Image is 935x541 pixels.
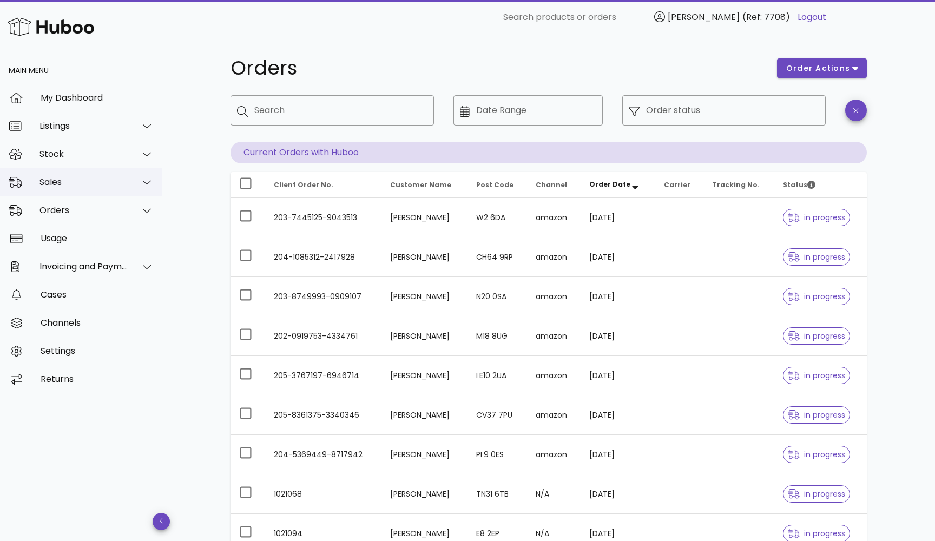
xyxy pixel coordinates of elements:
td: 204-1085312-2417928 [265,237,381,277]
td: [DATE] [581,237,655,277]
div: Returns [41,374,154,384]
span: Status [783,180,815,189]
span: in progress [788,530,845,537]
div: Orders [39,205,128,215]
td: 202-0919753-4334761 [265,316,381,356]
td: [PERSON_NAME] [381,356,467,395]
td: amazon [527,395,581,435]
td: 205-8361375-3340346 [265,395,381,435]
td: [PERSON_NAME] [381,395,467,435]
td: amazon [527,277,581,316]
button: order actions [777,58,867,78]
td: TN31 6TB [467,474,528,514]
td: [PERSON_NAME] [381,237,467,277]
td: 1021068 [265,474,381,514]
div: Cases [41,289,154,300]
td: [PERSON_NAME] [381,316,467,356]
span: in progress [788,214,845,221]
span: in progress [788,411,845,419]
td: [PERSON_NAME] [381,474,467,514]
td: amazon [527,237,581,277]
span: in progress [788,451,845,458]
div: Settings [41,346,154,356]
span: Order Date [589,180,630,189]
span: Post Code [476,180,513,189]
span: [PERSON_NAME] [668,11,740,23]
span: Tracking No. [712,180,760,189]
td: [DATE] [581,198,655,237]
span: (Ref: 7708) [742,11,790,23]
td: [PERSON_NAME] [381,277,467,316]
td: N20 0SA [467,277,528,316]
span: in progress [788,332,845,340]
th: Customer Name [381,172,467,198]
span: in progress [788,253,845,261]
span: in progress [788,293,845,300]
span: Carrier [664,180,690,189]
span: Client Order No. [274,180,333,189]
td: [DATE] [581,474,655,514]
div: Sales [39,177,128,187]
td: [DATE] [581,316,655,356]
td: [DATE] [581,395,655,435]
td: W2 6DA [467,198,528,237]
td: 203-8749993-0909107 [265,277,381,316]
td: M18 8UG [467,316,528,356]
div: Usage [41,233,154,243]
th: Status [774,172,867,198]
th: Order Date: Sorted descending. Activate to remove sorting. [581,172,655,198]
span: Customer Name [390,180,451,189]
td: [PERSON_NAME] [381,435,467,474]
td: amazon [527,198,581,237]
td: 203-7445125-9043513 [265,198,381,237]
span: order actions [786,63,851,74]
td: 205-3767197-6946714 [265,356,381,395]
div: Invoicing and Payments [39,261,128,272]
td: [DATE] [581,277,655,316]
td: [DATE] [581,356,655,395]
p: Current Orders with Huboo [231,142,867,163]
span: Channel [536,180,567,189]
td: amazon [527,435,581,474]
div: My Dashboard [41,93,154,103]
th: Carrier [655,172,703,198]
td: N/A [527,474,581,514]
div: Stock [39,149,128,159]
td: amazon [527,356,581,395]
td: LE10 2UA [467,356,528,395]
th: Client Order No. [265,172,381,198]
th: Post Code [467,172,528,198]
a: Logout [798,11,826,24]
span: in progress [788,372,845,379]
img: Huboo Logo [8,15,94,38]
h1: Orders [231,58,764,78]
td: amazon [527,316,581,356]
td: 204-5369449-8717942 [265,435,381,474]
div: Channels [41,318,154,328]
td: CH64 9RP [467,237,528,277]
td: CV37 7PU [467,395,528,435]
th: Tracking No. [703,172,774,198]
td: PL9 0ES [467,435,528,474]
div: Listings [39,121,128,131]
th: Channel [527,172,581,198]
td: [DATE] [581,435,655,474]
span: in progress [788,490,845,498]
td: [PERSON_NAME] [381,198,467,237]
